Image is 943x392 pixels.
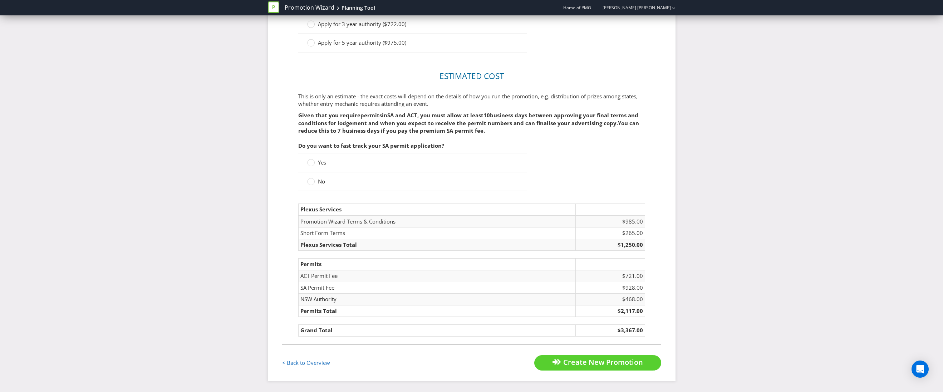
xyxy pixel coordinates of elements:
[575,282,645,293] td: $928.00
[298,294,575,305] td: NSW Authority
[575,325,645,337] td: $3,367.00
[534,355,661,371] button: Create New Promotion
[318,20,406,28] span: Apply for 3 year authority ($722.00)
[298,93,645,108] p: This is only an estimate - the exact costs will depend on the details of how you run the promotio...
[483,112,490,119] span: 10
[298,258,575,270] td: Permits
[575,227,645,239] td: $265.00
[298,270,575,282] td: ACT Permit Fee
[342,4,375,11] div: Planning Tool
[431,70,513,82] legend: Estimated cost
[318,178,325,185] span: No
[387,112,417,119] span: SA and ACT
[318,39,406,46] span: Apply for 5 year authority ($975.00)
[595,5,671,11] a: [PERSON_NAME] [PERSON_NAME]
[298,119,639,134] span: You can reduce this to 7 business days if you pay the premium SA permit fee.
[417,112,483,119] span: , you must allow at least
[563,357,643,367] span: Create New Promotion
[575,270,645,282] td: $721.00
[298,325,575,337] td: Grand Total
[575,216,645,227] td: $985.00
[575,239,645,250] td: $1,250.00
[298,305,575,317] td: Permits Total
[563,5,591,11] span: Home of PMG
[298,216,575,227] td: Promotion Wizard Terms & Conditions
[298,142,444,149] span: Do you want to fast track your SA permit application?
[318,159,326,166] span: Yes
[298,282,575,293] td: SA Permit Fee
[298,227,575,239] td: Short Form Terms
[298,112,638,126] span: business days between approving your final terms and conditions for lodgement and when you expect...
[285,4,334,12] a: Promotion Wizard
[282,359,330,366] a: < Back to Overview
[298,112,360,119] span: Given that you require
[382,112,387,119] span: in
[298,204,575,216] td: Plexus Services
[575,305,645,317] td: $2,117.00
[912,361,929,378] div: Open Intercom Messenger
[298,239,575,250] td: Plexus Services Total
[360,112,382,119] span: permits
[575,294,645,305] td: $468.00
